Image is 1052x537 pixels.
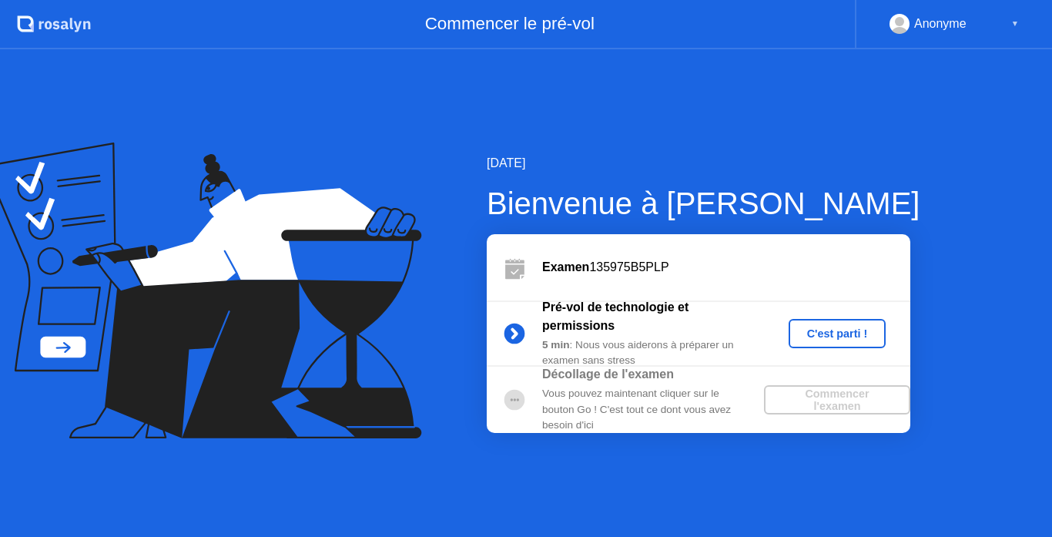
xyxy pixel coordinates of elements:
[487,180,920,227] div: Bienvenue à [PERSON_NAME]
[914,14,967,34] div: Anonyme
[542,368,674,381] b: Décollage de l'examen
[770,388,904,412] div: Commencer l'examen
[487,154,920,173] div: [DATE]
[542,337,764,369] div: : Nous vous aiderons à préparer un examen sans stress
[542,300,688,332] b: Pré-vol de technologie et permissions
[795,327,880,340] div: C'est parti !
[542,260,589,274] b: Examen
[542,258,910,277] div: 135975B5PLP
[1011,14,1019,34] div: ▼
[789,319,886,348] button: C'est parti !
[542,339,570,351] b: 5 min
[542,386,764,433] div: Vous pouvez maintenant cliquer sur le bouton Go ! C'est tout ce dont vous avez besoin d'ici
[764,385,910,414] button: Commencer l'examen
